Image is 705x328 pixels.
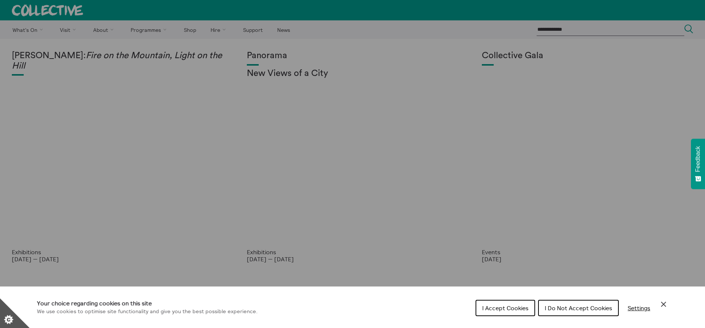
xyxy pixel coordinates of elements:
[37,308,258,316] p: We use cookies to optimise site functionality and give you the best possible experience.
[545,304,612,312] span: I Do Not Accept Cookies
[476,300,535,316] button: I Accept Cookies
[691,139,705,189] button: Feedback - Show survey
[695,146,701,172] span: Feedback
[538,300,619,316] button: I Do Not Accept Cookies
[37,299,258,308] h1: Your choice regarding cookies on this site
[482,304,528,312] span: I Accept Cookies
[622,301,656,315] button: Settings
[628,304,650,312] span: Settings
[659,300,668,309] button: Close Cookie Control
